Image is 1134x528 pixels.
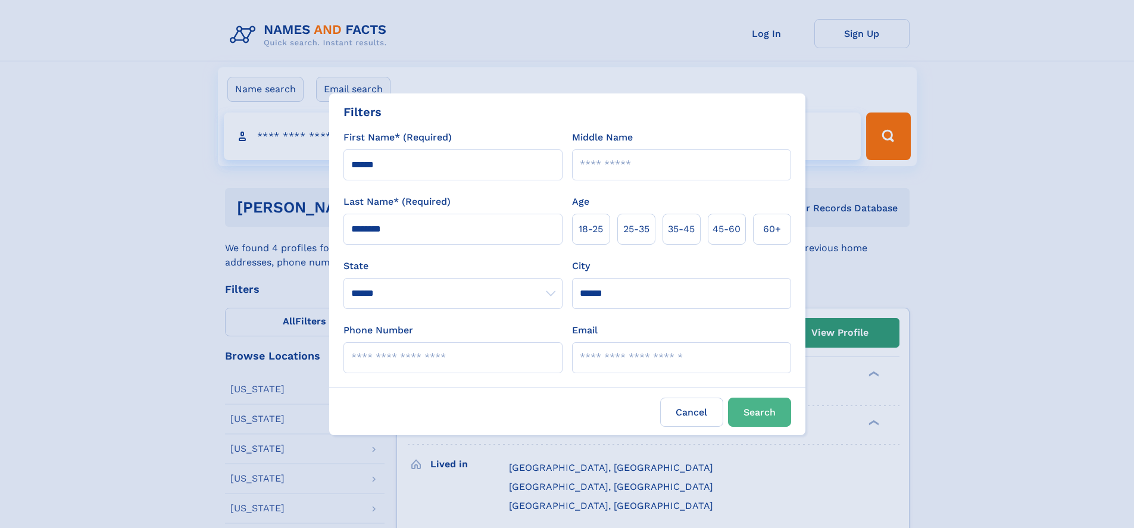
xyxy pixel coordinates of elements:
div: Filters [343,103,382,121]
label: Cancel [660,398,723,427]
label: Last Name* (Required) [343,195,451,209]
button: Search [728,398,791,427]
label: Middle Name [572,130,633,145]
label: Age [572,195,589,209]
label: City [572,259,590,273]
span: 45‑60 [713,222,741,236]
label: State [343,259,563,273]
span: 35‑45 [668,222,695,236]
label: First Name* (Required) [343,130,452,145]
span: 18‑25 [579,222,603,236]
span: 60+ [763,222,781,236]
label: Phone Number [343,323,413,338]
span: 25‑35 [623,222,649,236]
label: Email [572,323,598,338]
